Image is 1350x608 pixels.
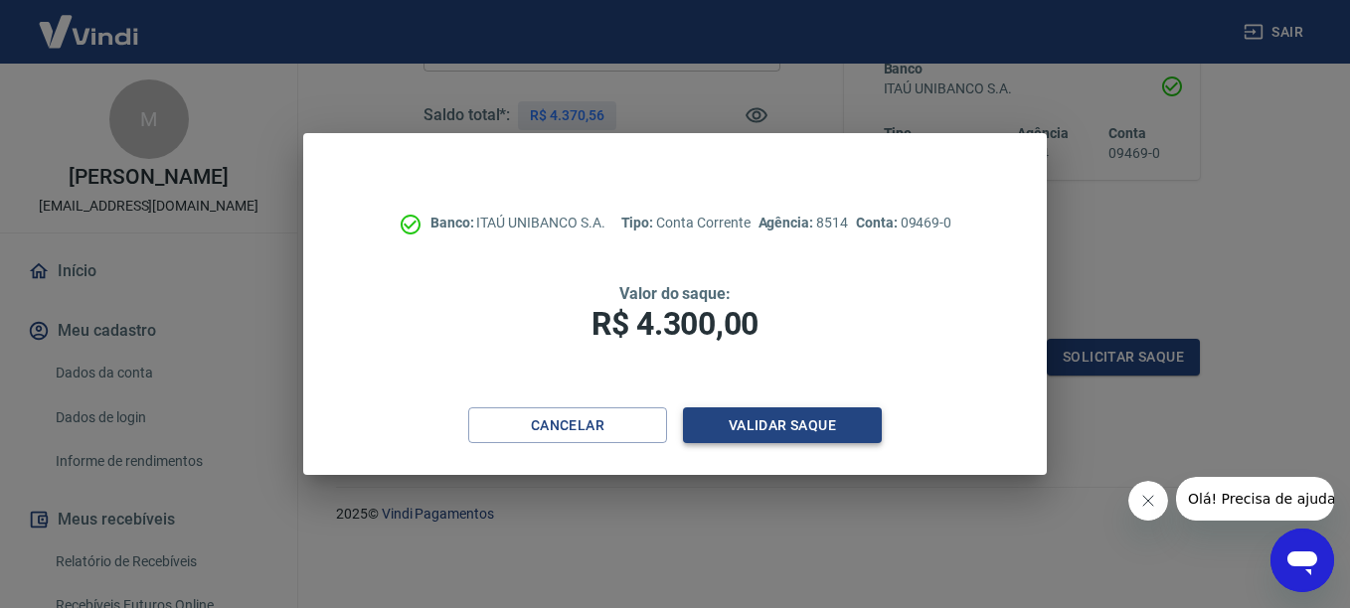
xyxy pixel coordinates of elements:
[619,284,731,303] span: Valor do saque:
[468,407,667,444] button: Cancelar
[430,215,477,230] span: Banco:
[856,213,951,233] p: 09469-0
[1176,477,1334,521] iframe: Mensagem da empresa
[621,213,751,233] p: Conta Corrente
[683,407,882,444] button: Validar saque
[1270,529,1334,592] iframe: Botão para abrir a janela de mensagens
[759,213,848,233] p: 8514
[591,305,759,343] span: R$ 4.300,00
[430,213,605,233] p: ITAÚ UNIBANCO S.A.
[856,215,901,230] span: Conta:
[12,14,167,30] span: Olá! Precisa de ajuda?
[759,215,817,230] span: Agência:
[1128,481,1168,521] iframe: Fechar mensagem
[621,215,657,230] span: Tipo:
